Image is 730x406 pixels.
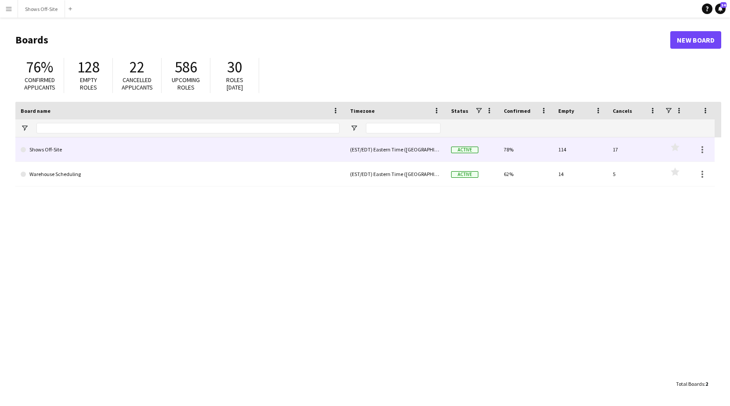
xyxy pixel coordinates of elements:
h1: Boards [15,33,670,47]
span: 2 [705,381,708,387]
div: : [676,375,708,392]
button: Shows Off-Site [18,0,65,18]
span: 22 [130,57,145,77]
input: Timezone Filter Input [366,123,441,133]
span: Confirmed [504,108,531,114]
span: Cancels [613,108,632,114]
div: (EST/EDT) Eastern Time ([GEOGRAPHIC_DATA] & [GEOGRAPHIC_DATA]) [345,137,446,162]
span: 128 [77,57,100,77]
span: 76% [26,57,53,77]
span: Board name [21,108,51,114]
div: 62% [499,162,553,186]
span: Active [451,171,478,178]
span: Empty roles [80,76,97,91]
div: 14 [553,162,607,186]
span: Confirmed applicants [24,76,55,91]
a: 34 [715,4,726,14]
div: 5 [607,162,662,186]
span: Empty [558,108,574,114]
button: Open Filter Menu [350,124,358,132]
span: 34 [720,2,726,8]
button: Open Filter Menu [21,124,29,132]
span: 30 [227,57,242,77]
span: 586 [175,57,197,77]
a: Warehouse Scheduling [21,162,340,187]
a: Shows Off-Site [21,137,340,162]
span: Total Boards [676,381,704,387]
div: (EST/EDT) Eastern Time ([GEOGRAPHIC_DATA] & [GEOGRAPHIC_DATA]) [345,162,446,186]
span: Upcoming roles [172,76,200,91]
div: 17 [607,137,662,162]
span: Cancelled applicants [122,76,153,91]
span: Status [451,108,468,114]
span: Roles [DATE] [226,76,243,91]
span: Active [451,147,478,153]
input: Board name Filter Input [36,123,340,133]
div: 78% [499,137,553,162]
a: New Board [670,31,721,49]
div: 114 [553,137,607,162]
span: Timezone [350,108,375,114]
